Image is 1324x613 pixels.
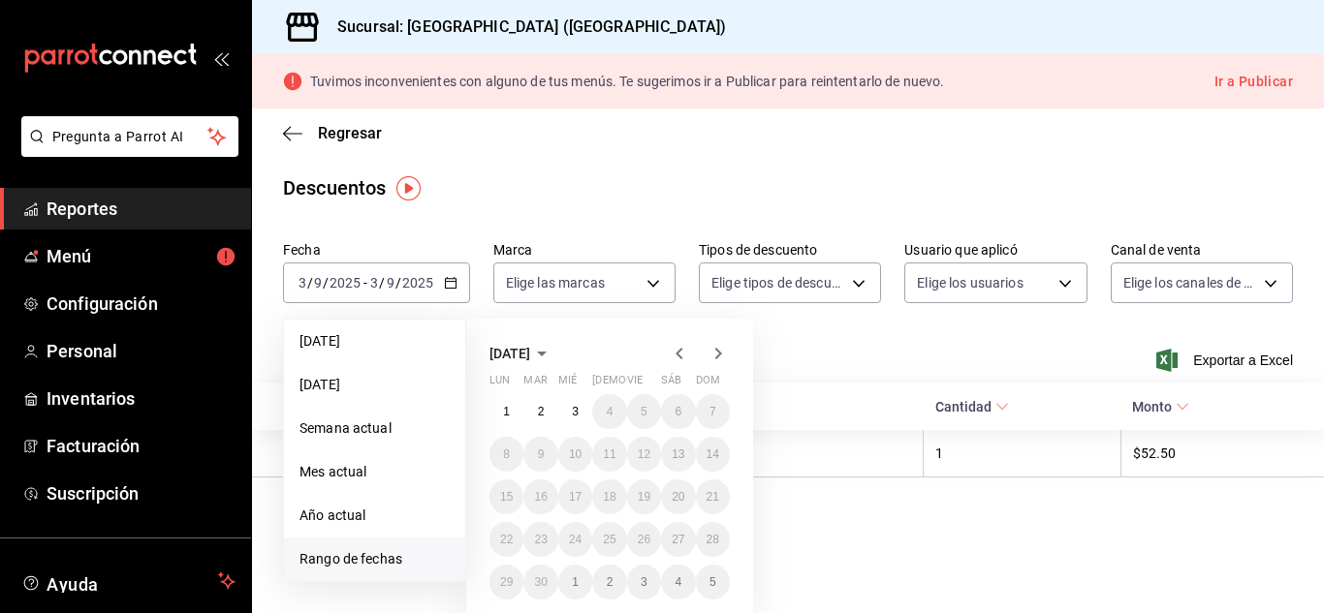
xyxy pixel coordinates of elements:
button: 8 de septiembre de 2025 [489,437,523,472]
span: Configuración [47,291,236,317]
abbr: jueves [592,374,707,394]
abbr: 6 de septiembre de 2025 [675,405,681,418]
button: 22 de septiembre de 2025 [489,522,523,557]
span: [DATE] [299,375,450,395]
button: 16 de septiembre de 2025 [523,479,557,514]
span: [DATE] [489,346,530,361]
abbr: 1 de octubre de 2025 [572,575,579,589]
abbr: 25 de septiembre de 2025 [603,533,615,546]
span: Regresar [318,124,382,142]
abbr: 5 de octubre de 2025 [709,575,716,589]
a: Pregunta a Parrot AI [14,140,238,161]
abbr: 20 de septiembre de 2025 [672,490,684,504]
button: 23 de septiembre de 2025 [523,522,557,557]
button: 4 de octubre de 2025 [661,565,695,599]
abbr: 13 de septiembre de 2025 [672,447,684,461]
button: 9 de septiembre de 2025 [523,437,557,472]
button: 13 de septiembre de 2025 [661,437,695,472]
abbr: 2 de septiembre de 2025 [538,405,545,418]
span: Reportes [47,196,236,222]
button: 14 de septiembre de 2025 [696,437,730,472]
span: - [363,275,367,291]
button: 20 de septiembre de 2025 [661,479,695,514]
span: Personal [47,338,236,364]
button: 26 de septiembre de 2025 [627,522,661,557]
th: [PERSON_NAME] [252,430,608,477]
abbr: 17 de septiembre de 2025 [569,490,582,504]
abbr: 12 de septiembre de 2025 [638,447,650,461]
label: Tipos de descuento [699,243,881,257]
button: 24 de septiembre de 2025 [558,522,592,557]
button: 5 de septiembre de 2025 [627,394,661,429]
button: 21 de septiembre de 2025 [696,479,730,514]
div: Descuentos [283,173,386,202]
label: Marca [493,243,676,257]
button: 29 de septiembre de 2025 [489,565,523,599]
abbr: 4 de octubre de 2025 [675,575,681,589]
button: Regresar [283,124,382,142]
span: Ayuda [47,569,210,593]
button: 4 de septiembre de 2025 [592,394,626,429]
button: 1 de septiembre de 2025 [489,394,523,429]
span: Elige los canales de venta [1123,273,1257,292]
abbr: 7 de septiembre de 2025 [709,405,716,418]
button: 3 de octubre de 2025 [627,565,661,599]
span: Inventarios [47,385,236,412]
abbr: domingo [696,374,720,394]
label: Canal de venta [1111,243,1293,257]
button: 12 de septiembre de 2025 [627,437,661,472]
label: Fecha [283,243,470,257]
abbr: 24 de septiembre de 2025 [569,533,582,546]
span: Rango de fechas [299,549,450,569]
abbr: 4 de septiembre de 2025 [607,405,614,418]
abbr: 1 de septiembre de 2025 [503,405,510,418]
input: -- [313,275,323,291]
span: Menú [47,243,236,269]
abbr: viernes [627,374,643,394]
th: 1 [924,430,1121,477]
button: 2 de octubre de 2025 [592,565,626,599]
abbr: 28 de septiembre de 2025 [707,533,719,546]
input: -- [386,275,395,291]
abbr: 8 de septiembre de 2025 [503,447,510,461]
button: 28 de septiembre de 2025 [696,522,730,557]
button: Tooltip marker [396,176,421,200]
abbr: 2 de octubre de 2025 [607,575,614,589]
abbr: 23 de septiembre de 2025 [534,533,547,546]
abbr: 18 de septiembre de 2025 [603,490,615,504]
input: -- [369,275,379,291]
abbr: 10 de septiembre de 2025 [569,447,582,461]
span: Semana actual [299,418,450,439]
button: 10 de septiembre de 2025 [558,437,592,472]
button: 17 de septiembre de 2025 [558,479,592,514]
button: Ir a Publicar [1214,70,1293,94]
button: open_drawer_menu [213,50,229,66]
abbr: miércoles [558,374,577,394]
span: Facturación [47,433,236,459]
span: Cantidad [935,399,1009,414]
th: $52.50 [1120,430,1324,477]
abbr: 27 de septiembre de 2025 [672,533,684,546]
abbr: 22 de septiembre de 2025 [500,533,513,546]
button: Pregunta a Parrot AI [21,116,238,157]
button: 11 de septiembre de 2025 [592,437,626,472]
button: 1 de octubre de 2025 [558,565,592,599]
button: 6 de septiembre de 2025 [661,394,695,429]
span: Elige los usuarios [917,273,1023,292]
abbr: 9 de septiembre de 2025 [538,447,545,461]
button: 18 de septiembre de 2025 [592,479,626,514]
abbr: 3 de octubre de 2025 [641,575,647,589]
abbr: 16 de septiembre de 2025 [534,490,547,504]
span: Elige tipos de descuento [711,273,845,292]
span: / [323,275,329,291]
button: Exportar a Excel [1160,349,1293,372]
abbr: 3 de septiembre de 2025 [572,405,579,418]
h3: Sucursal: [GEOGRAPHIC_DATA] ([GEOGRAPHIC_DATA]) [322,15,726,39]
abbr: 30 de septiembre de 2025 [534,575,547,589]
span: / [307,275,313,291]
button: 30 de septiembre de 2025 [523,565,557,599]
span: Pregunta a Parrot AI [52,127,208,147]
button: 19 de septiembre de 2025 [627,479,661,514]
label: Usuario que aplicó [904,243,1087,257]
